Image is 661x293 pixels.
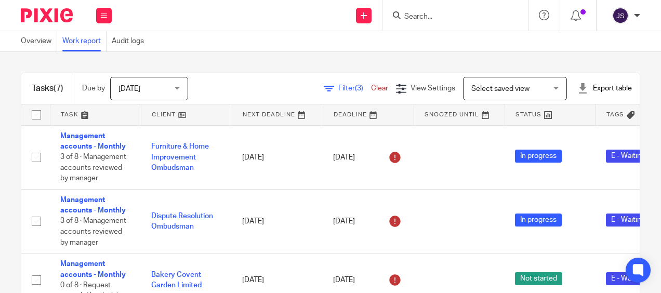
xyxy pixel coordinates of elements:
a: Bakery Covent Garden Limited [151,271,202,289]
h1: Tasks [32,83,63,94]
div: Export table [577,83,632,94]
a: Management accounts - Monthly [60,196,126,214]
a: Work report [62,31,107,51]
img: Pixie [21,8,73,22]
td: [DATE] [232,189,323,253]
span: Tags [606,112,624,117]
span: (3) [355,85,363,92]
div: [DATE] [333,272,403,288]
span: Filter [338,85,371,92]
td: [DATE] [232,125,323,189]
span: In progress [515,150,562,163]
a: Management accounts - Monthly [60,132,126,150]
span: [DATE] [118,85,140,92]
div: [DATE] [333,213,403,230]
a: Furniture & Home Improvement Ombudsman [151,143,209,171]
span: (7) [54,84,63,92]
a: Clear [371,85,388,92]
img: svg%3E [612,7,629,24]
a: Audit logs [112,31,149,51]
span: In progress [515,214,562,227]
input: Search [403,12,497,22]
p: Due by [82,83,105,94]
span: View Settings [411,85,455,92]
a: Overview [21,31,57,51]
span: Not started [515,272,562,285]
a: Management accounts - Monthly [60,260,126,278]
div: [DATE] [333,149,403,166]
a: Dispute Resolution Ombudsman [151,212,213,230]
span: 3 of 8 · Management accounts reviewed by manager [60,218,126,246]
span: Select saved view [471,85,530,92]
span: 3 of 8 · Management accounts reviewed by manager [60,153,126,182]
